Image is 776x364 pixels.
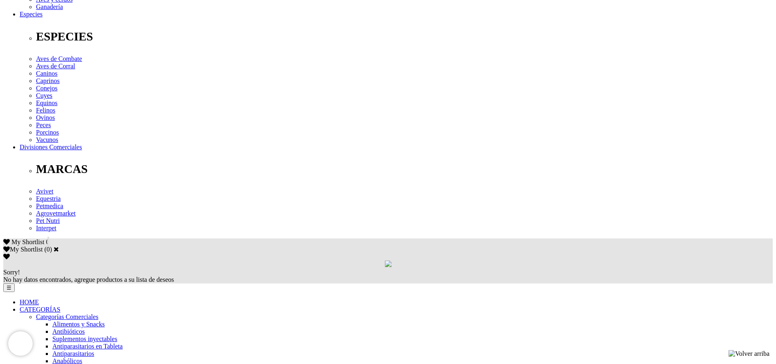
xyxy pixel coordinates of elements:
div: No hay datos encontrados, agregue productos a su lista de deseos [3,269,773,283]
a: Vacunos [36,136,58,143]
a: Ovinos [36,114,55,121]
a: Caninos [36,70,57,77]
p: ESPECIES [36,30,773,43]
a: Conejos [36,85,57,92]
a: HOME [20,299,39,306]
a: Ganadería [36,3,63,10]
a: Suplementos inyectables [52,335,117,342]
a: Aves de Combate [36,55,82,62]
button: ☰ [3,283,15,292]
a: Equinos [36,99,57,106]
a: Pet Nutri [36,217,60,224]
a: Antiparasitarios en Tableta [52,343,123,350]
label: My Shortlist [3,246,43,253]
span: Sorry! [3,269,20,276]
a: Antibióticos [52,328,85,335]
a: Interpet [36,225,56,231]
span: 0 [46,238,49,245]
span: My Shortlist [11,238,44,245]
a: Avivet [36,188,53,195]
a: Cuyes [36,92,52,99]
a: Felinos [36,107,55,114]
a: Equestria [36,195,61,202]
a: Divisiones Comerciales [20,144,82,151]
a: Antiparasitarios [52,350,94,357]
a: Porcinos [36,129,59,136]
img: loading.gif [385,261,391,267]
a: Aves de Corral [36,63,75,70]
a: Caprinos [36,77,60,84]
a: CATEGORÍAS [20,306,61,313]
a: Agrovetmarket [36,210,76,217]
label: 0 [47,246,50,253]
a: Cerrar [54,246,59,252]
a: Especies [20,11,43,18]
a: Petmedica [36,202,63,209]
a: Alimentos y Snacks [52,321,105,328]
iframe: Brevo live chat [8,331,33,356]
span: ( ) [44,246,52,253]
p: MARCAS [36,162,773,176]
a: Categorías Comerciales [36,313,98,320]
img: Volver arriba [729,350,769,357]
a: Peces [36,121,51,128]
